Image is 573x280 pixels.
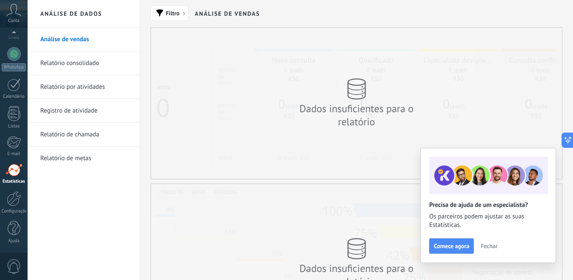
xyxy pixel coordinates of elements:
li: Relatório consolidado [28,51,140,75]
div: Estatísticas [2,179,26,184]
button: Filtro [151,6,188,21]
span: Os parceiros podem ajustar as suas Estatísticas. [429,212,547,229]
div: WhatsApp [2,63,26,71]
a: Relatório consolidado [40,51,131,75]
li: Análise de vendas [28,28,140,51]
span: Filtro [166,10,179,16]
div: E-mail [2,151,26,157]
a: Relatório por atividades [40,75,131,99]
div: Configurações [2,209,26,214]
h2: Precisa de ajuda de um especialista? [429,201,547,209]
span: Comece agora [434,243,469,249]
div: Listas [2,124,26,129]
span: Conta [8,18,20,24]
a: Análise de vendas [40,28,131,51]
a: Registro de atividade [40,99,131,123]
a: Relatório de metas [40,147,131,170]
button: Fechar [477,240,501,252]
li: Registro de atividade [28,99,140,123]
div: Ajuda [2,238,26,244]
li: Relatório por atividades [28,75,140,99]
li: Relatório de metas [28,147,140,170]
div: Dados insuficientes para o relatório [280,102,433,128]
button: Comece agora [429,238,474,254]
a: Relatório de chamada [40,123,131,147]
span: Fechar [481,243,498,249]
div: Calendário [2,94,26,99]
li: Relatório de chamada [28,123,140,147]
